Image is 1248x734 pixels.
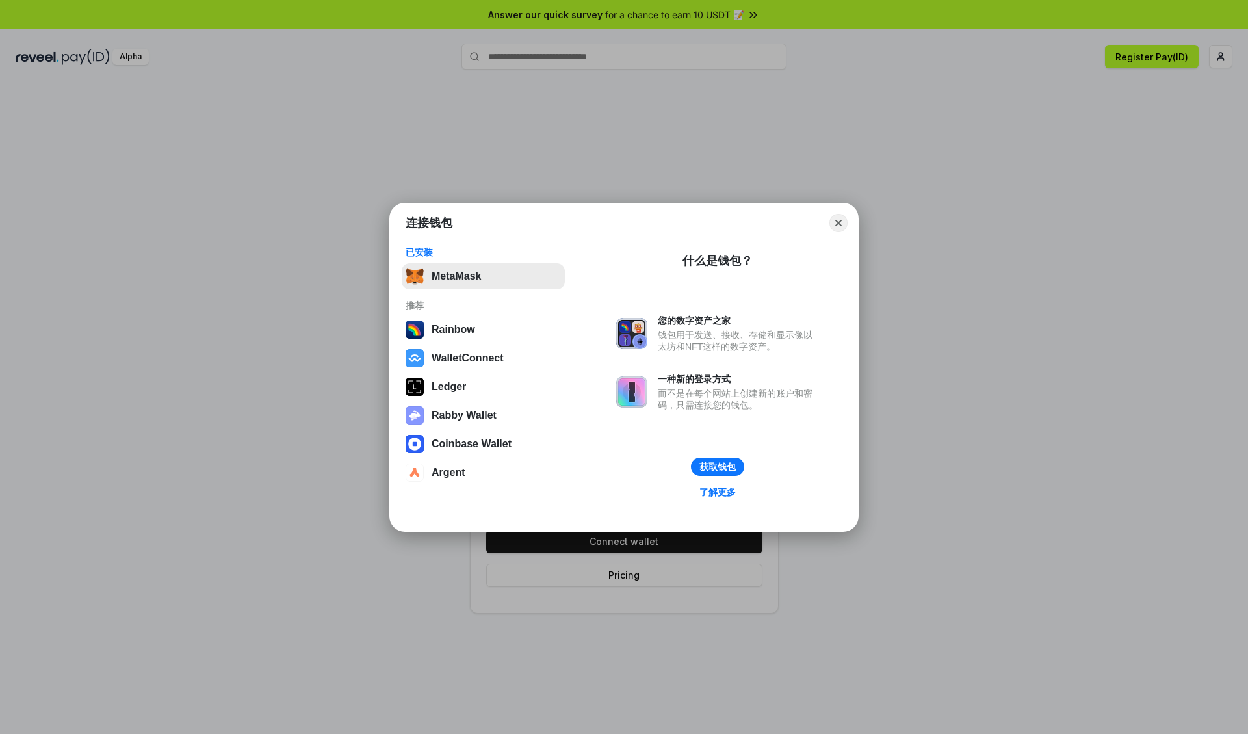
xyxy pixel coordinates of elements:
[402,460,565,486] button: Argent
[402,431,565,457] button: Coinbase Wallet
[432,270,481,282] div: MetaMask
[406,349,424,367] img: svg+xml,%3Csvg%20width%3D%2228%22%20height%3D%2228%22%20viewBox%3D%220%200%2028%2028%22%20fill%3D...
[658,387,819,411] div: 而不是在每个网站上创建新的账户和密码，只需连接您的钱包。
[432,352,504,364] div: WalletConnect
[406,321,424,339] img: svg+xml,%3Csvg%20width%3D%22120%22%20height%3D%22120%22%20viewBox%3D%220%200%20120%20120%22%20fil...
[699,461,736,473] div: 获取钱包
[406,435,424,453] img: svg+xml,%3Csvg%20width%3D%2228%22%20height%3D%2228%22%20viewBox%3D%220%200%2028%2028%22%20fill%3D...
[406,378,424,396] img: svg+xml,%3Csvg%20xmlns%3D%22http%3A%2F%2Fwww.w3.org%2F2000%2Fsvg%22%20width%3D%2228%22%20height%3...
[402,402,565,428] button: Rabby Wallet
[406,406,424,425] img: svg+xml,%3Csvg%20xmlns%3D%22http%3A%2F%2Fwww.w3.org%2F2000%2Fsvg%22%20fill%3D%22none%22%20viewBox...
[658,329,819,352] div: 钱包用于发送、接收、存储和显示像以太坊和NFT这样的数字资产。
[432,410,497,421] div: Rabby Wallet
[406,246,561,258] div: 已安装
[432,467,465,478] div: Argent
[829,214,848,232] button: Close
[402,345,565,371] button: WalletConnect
[692,484,744,501] a: 了解更多
[658,373,819,385] div: 一种新的登录方式
[406,464,424,482] img: svg+xml,%3Csvg%20width%3D%2228%22%20height%3D%2228%22%20viewBox%3D%220%200%2028%2028%22%20fill%3D...
[658,315,819,326] div: 您的数字资产之家
[432,324,475,335] div: Rainbow
[682,253,753,269] div: 什么是钱包？
[406,300,561,311] div: 推荐
[616,318,647,349] img: svg+xml,%3Csvg%20xmlns%3D%22http%3A%2F%2Fwww.w3.org%2F2000%2Fsvg%22%20fill%3D%22none%22%20viewBox...
[616,376,647,408] img: svg+xml,%3Csvg%20xmlns%3D%22http%3A%2F%2Fwww.w3.org%2F2000%2Fsvg%22%20fill%3D%22none%22%20viewBox...
[402,374,565,400] button: Ledger
[432,438,512,450] div: Coinbase Wallet
[406,267,424,285] img: svg+xml,%3Csvg%20fill%3D%22none%22%20height%3D%2233%22%20viewBox%3D%220%200%2035%2033%22%20width%...
[402,263,565,289] button: MetaMask
[402,317,565,343] button: Rainbow
[699,486,736,498] div: 了解更多
[432,381,466,393] div: Ledger
[691,458,744,476] button: 获取钱包
[406,215,452,231] h1: 连接钱包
